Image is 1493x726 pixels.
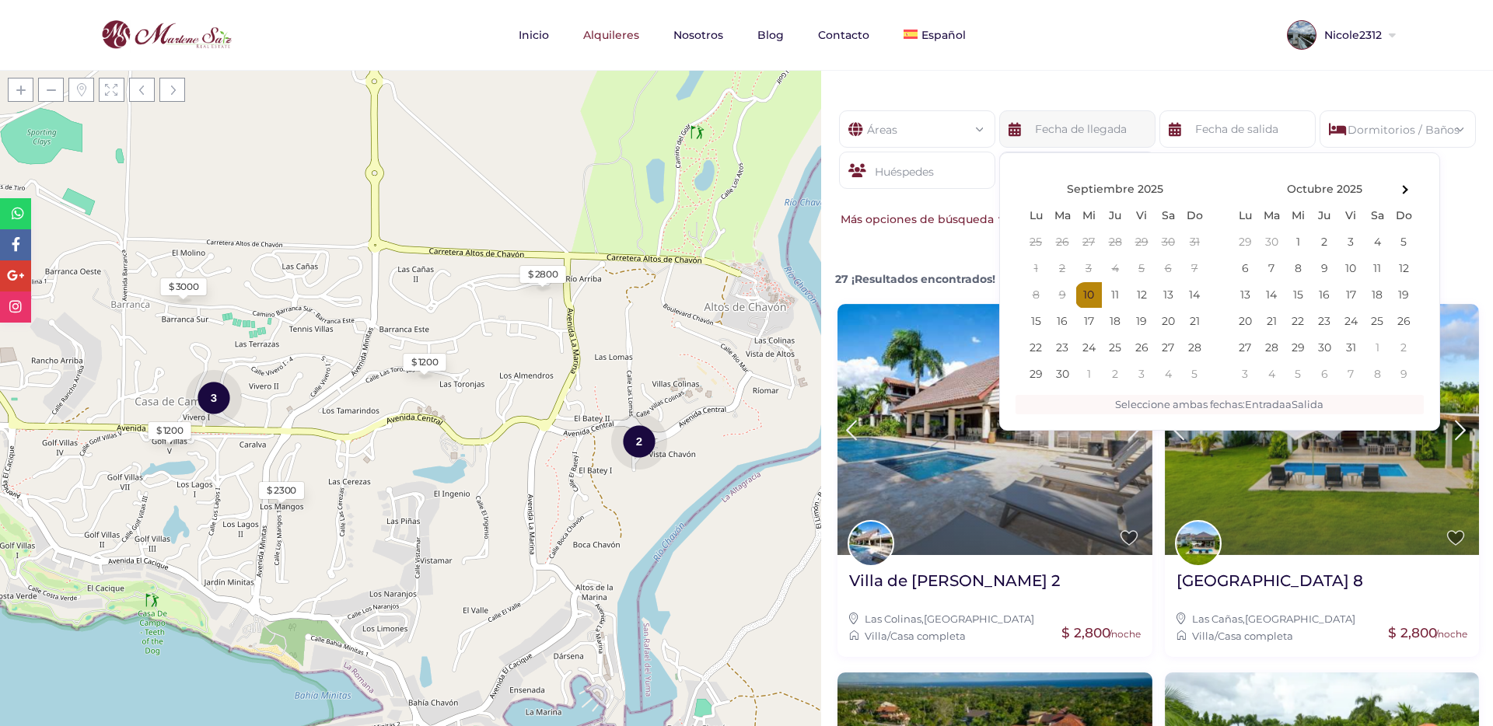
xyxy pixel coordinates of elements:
[1337,203,1364,229] th: Vi
[1181,256,1208,282] td: 7
[1016,395,1425,414] div: Seleccione ambas fechas: a
[1285,229,1311,256] td: 1
[1075,229,1102,256] td: 27
[1258,309,1285,335] td: 21
[851,111,983,138] div: Áreas
[1285,361,1311,388] td: 5
[1311,229,1337,256] td: 2
[1232,361,1258,388] td: 3
[1364,229,1390,256] td: 4
[1155,203,1181,229] th: Sa
[1311,361,1337,388] td: 6
[1128,361,1155,388] td: 3
[890,630,966,642] a: Casa completa
[1128,282,1155,309] td: 12
[1292,398,1323,410] span: Salida
[1102,309,1128,335] td: 18
[1102,256,1128,282] td: 4
[865,613,921,625] a: Las Colinas
[169,280,199,294] div: $ 3000
[1390,229,1417,256] td: 5
[156,424,184,438] div: $ 1200
[1177,571,1363,602] a: [GEOGRAPHIC_DATA] 8
[1232,309,1258,335] td: 20
[1337,361,1364,388] td: 7
[1311,256,1337,282] td: 9
[1102,361,1128,388] td: 2
[865,630,887,642] a: Villa
[1245,613,1355,625] a: [GEOGRAPHIC_DATA]
[1232,282,1258,309] td: 13
[1311,309,1337,335] td: 23
[611,412,667,470] div: 2
[1332,111,1463,138] div: Dormitorios / Baños
[1155,361,1181,388] td: 4
[1128,203,1155,229] th: Vi
[1232,229,1258,256] td: 29
[1075,361,1102,388] td: 1
[1337,256,1364,282] td: 10
[1049,309,1075,335] td: 16
[1177,627,1468,644] div: /
[1364,335,1390,361] td: 1
[1390,361,1417,388] td: 9
[1390,309,1417,335] td: 26
[1285,282,1311,309] td: 15
[1181,203,1208,229] th: Do
[294,201,527,283] div: Cargando mapas
[1364,361,1390,388] td: 8
[839,152,995,189] div: Huéspedes
[1337,282,1364,309] td: 17
[849,627,1141,644] div: /
[1049,229,1075,256] td: 26
[837,304,1152,555] img: Villa de lujo Colinas 2
[1337,229,1364,256] td: 3
[1390,203,1417,229] th: Do
[1258,176,1390,203] th: Octubre 2025
[1155,282,1181,309] td: 13
[411,355,439,369] div: $ 1200
[837,211,1007,228] div: Más opciones de búsqueda
[1285,256,1311,282] td: 8
[1155,335,1181,361] td: 27
[1075,282,1102,309] td: 10
[1181,361,1208,388] td: 5
[1232,203,1258,229] th: Lu
[1023,256,1049,282] td: 1
[1049,176,1181,203] th: Septiembre 2025
[1390,282,1417,309] td: 19
[1218,630,1293,642] a: Casa completa
[1364,256,1390,282] td: 11
[1311,203,1337,229] th: Ju
[849,571,1060,602] a: Villa de [PERSON_NAME] 2
[849,610,1141,627] div: ,
[1311,335,1337,361] td: 30
[1337,335,1364,361] td: 31
[1232,256,1258,282] td: 6
[1390,335,1417,361] td: 2
[1075,335,1102,361] td: 24
[921,28,966,42] span: Español
[1258,282,1285,309] td: 14
[1181,309,1208,335] td: 21
[1049,256,1075,282] td: 2
[1177,610,1468,627] div: ,
[1337,309,1364,335] td: 24
[1258,335,1285,361] td: 28
[1102,229,1128,256] td: 28
[267,483,296,497] div: $ 2300
[1192,630,1215,642] a: Villa
[1155,229,1181,256] td: 30
[1155,309,1181,335] td: 20
[1258,361,1285,388] td: 4
[849,571,1060,591] h2: Villa de [PERSON_NAME] 2
[1364,282,1390,309] td: 18
[1049,203,1075,229] th: Ma
[1023,229,1049,256] td: 25
[1102,335,1128,361] td: 25
[1258,229,1285,256] td: 30
[1159,110,1316,148] input: Fecha de salida
[1049,361,1075,388] td: 30
[924,613,1034,625] a: [GEOGRAPHIC_DATA]
[1181,335,1208,361] td: 28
